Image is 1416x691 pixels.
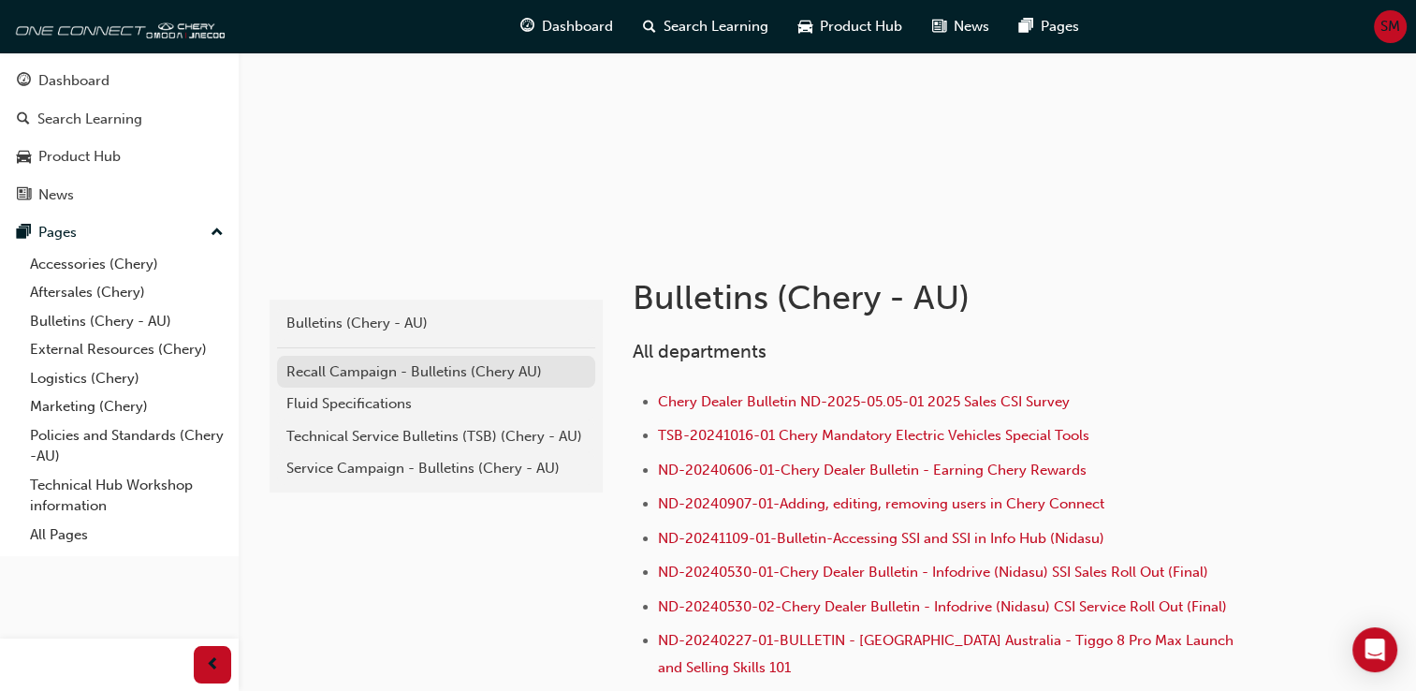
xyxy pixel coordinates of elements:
[22,471,231,521] a: Technical Hub Workshop information
[820,16,902,37] span: Product Hub
[798,15,812,38] span: car-icon
[658,393,1070,410] a: Chery Dealer Bulletin ND-2025-05.05-01 2025 Sales CSI Survey
[7,215,231,250] button: Pages
[286,393,586,415] div: Fluid Specifications
[17,111,30,128] span: search-icon
[633,277,1247,318] h1: Bulletins (Chery - AU)
[7,178,231,213] a: News
[277,452,595,485] a: Service Campaign - Bulletins (Chery - AU)
[277,356,595,389] a: Recall Campaign - Bulletins (Chery AU)
[783,7,917,46] a: car-iconProduct Hub
[643,15,656,38] span: search-icon
[1380,16,1400,37] span: SM
[22,307,231,336] a: Bulletins (Chery - AU)
[1019,15,1033,38] span: pages-icon
[954,16,989,37] span: News
[286,458,586,479] div: Service Campaign - Bulletins (Chery - AU)
[17,187,31,204] span: news-icon
[22,335,231,364] a: External Resources (Chery)
[1374,10,1407,43] button: SM
[7,60,231,215] button: DashboardSearch LearningProduct HubNews
[658,598,1227,615] a: ND-20240530-02-Chery Dealer Bulletin - Infodrive (Nidasu) CSI Service Roll Out (Final)
[17,225,31,242] span: pages-icon
[658,632,1237,676] a: ND-20240227-01-BULLETIN - [GEOGRAPHIC_DATA] Australia - Tiggo 8 Pro Max Launch and Selling Skills...
[286,361,586,383] div: Recall Campaign - Bulletins (Chery AU)
[664,16,768,37] span: Search Learning
[520,15,534,38] span: guage-icon
[22,392,231,421] a: Marketing (Chery)
[22,250,231,279] a: Accessories (Chery)
[22,521,231,550] a: All Pages
[658,495,1104,512] a: ND-20240907-01-Adding, editing, removing users in Chery Connect
[505,7,628,46] a: guage-iconDashboard
[1041,16,1079,37] span: Pages
[658,462,1087,478] a: ND-20240606-01-Chery Dealer Bulletin - Earning Chery Rewards
[542,16,613,37] span: Dashboard
[7,64,231,98] a: Dashboard
[917,7,1004,46] a: news-iconNews
[22,364,231,393] a: Logistics (Chery)
[1352,627,1397,672] div: Open Intercom Messenger
[7,140,231,174] a: Product Hub
[658,530,1104,547] a: ND-20241109-01-Bulletin-Accessing SSI and SSI in Info Hub (Nidasu)
[17,73,31,90] span: guage-icon
[206,654,220,677] span: prev-icon
[9,7,225,45] img: oneconnect
[277,420,595,453] a: Technical Service Bulletins (TSB) (Chery - AU)
[22,278,231,307] a: Aftersales (Chery)
[7,102,231,137] a: Search Learning
[22,421,231,471] a: Policies and Standards (Chery -AU)
[932,15,946,38] span: news-icon
[38,146,121,168] div: Product Hub
[1004,7,1094,46] a: pages-iconPages
[277,388,595,420] a: Fluid Specifications
[37,109,142,130] div: Search Learning
[658,564,1208,581] a: ND-20240530-01-Chery Dealer Bulletin - Infodrive (Nidasu) SSI Sales Roll Out (Final)
[628,7,783,46] a: search-iconSearch Learning
[211,221,224,245] span: up-icon
[286,426,586,448] div: Technical Service Bulletins (TSB) (Chery - AU)
[633,341,766,362] span: All departments
[38,184,74,206] div: News
[277,307,595,340] a: Bulletins (Chery - AU)
[286,313,586,334] div: Bulletins (Chery - AU)
[658,427,1089,444] a: TSB-20241016-01 Chery Mandatory Electric Vehicles Special Tools
[17,149,31,166] span: car-icon
[38,70,109,92] div: Dashboard
[38,222,77,243] div: Pages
